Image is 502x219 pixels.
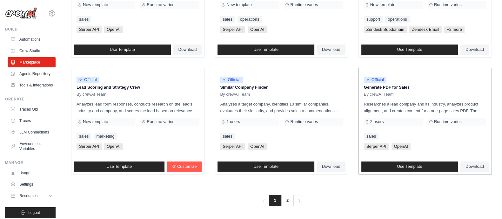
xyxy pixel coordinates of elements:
[248,143,267,150] span: OpenAI
[409,26,442,33] span: Zendesk Email
[317,44,345,55] a: Download
[77,133,91,140] a: sales
[364,92,394,97] span: By crewAI Team
[220,77,243,83] span: Official
[220,92,250,97] span: By crewAI Team
[364,26,407,33] span: Zendesk Subdomain
[258,195,305,206] nav: Pagination
[364,101,486,114] p: Researches a lead company and its industry, analyzes product alignment, and creates content for a...
[8,104,56,114] a: Traces Old
[361,161,458,172] a: Use Template
[5,97,56,102] div: Operate
[364,84,486,91] p: Generate PDF for Sales
[460,161,489,172] a: Download
[8,179,56,189] a: Settings
[290,119,318,124] span: Runtime varies
[8,191,56,201] button: Resources
[5,207,56,218] button: Logout
[8,168,56,178] a: Usage
[460,44,489,55] a: Download
[238,16,262,23] a: operations
[177,164,197,169] span: Customize
[83,119,108,124] span: New template
[77,84,199,91] p: Lead Scoring and Strategy Crew
[167,161,202,172] a: Customize
[8,34,56,44] a: Automations
[8,80,56,90] a: Tools & Integrations
[8,127,56,137] a: LLM Connections
[8,69,56,79] a: Agents Repository
[281,195,294,206] a: 2
[361,44,458,55] a: Use Template
[74,161,164,172] a: Use Template
[397,47,422,52] span: Use Template
[77,92,106,97] span: By crewAI Team
[370,119,384,124] span: 2 users
[104,26,123,33] span: OpenAI
[178,47,197,52] span: Download
[5,160,56,165] div: Manage
[8,139,56,154] a: Environment Variables
[370,2,395,7] span: New template
[226,2,251,7] span: New template
[465,47,484,52] span: Download
[5,27,56,32] div: Build
[444,26,465,33] span: +2 more
[220,133,235,140] a: sales
[364,77,387,83] span: Official
[107,164,132,169] span: Use Template
[434,119,462,124] span: Runtime varies
[364,143,389,150] span: Serper API
[147,2,174,7] span: Runtime varies
[385,16,410,23] a: operations
[8,57,56,67] a: Marketplace
[77,16,91,23] a: sales
[364,133,378,140] a: sales
[147,119,174,124] span: Runtime varies
[77,26,102,33] span: Serper API
[220,143,245,150] span: Serper API
[8,116,56,126] a: Traces
[77,77,99,83] span: Official
[248,26,267,33] span: OpenAI
[290,2,318,7] span: Runtime varies
[19,193,37,198] span: Resources
[5,7,37,19] img: Logo
[173,44,202,55] a: Download
[220,26,245,33] span: Serper API
[220,16,235,23] a: sales
[110,47,135,52] span: Use Template
[434,2,462,7] span: Runtime varies
[8,46,56,56] a: Crew Studio
[465,164,484,169] span: Download
[218,161,314,172] a: Use Template
[397,164,422,169] span: Use Template
[104,143,123,150] span: OpenAI
[83,2,108,7] span: New template
[220,101,343,114] p: Analyzes a target company, identifies 10 similar companies, evaluates their similarity, and provi...
[269,195,281,206] span: 1
[253,164,278,169] span: Use Template
[28,210,40,215] span: Logout
[322,164,340,169] span: Download
[364,16,383,23] a: support
[218,44,314,55] a: Use Template
[226,119,240,124] span: 1 users
[392,143,411,150] span: OpenAI
[94,133,117,140] a: marketing
[322,47,340,52] span: Download
[317,161,345,172] a: Download
[220,84,343,91] p: Similar Company Finder
[74,44,171,55] a: Use Template
[77,143,102,150] span: Serper API
[253,47,278,52] span: Use Template
[77,101,199,114] p: Analyzes lead form responses, conducts research on the lead's industry and company, and scores th...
